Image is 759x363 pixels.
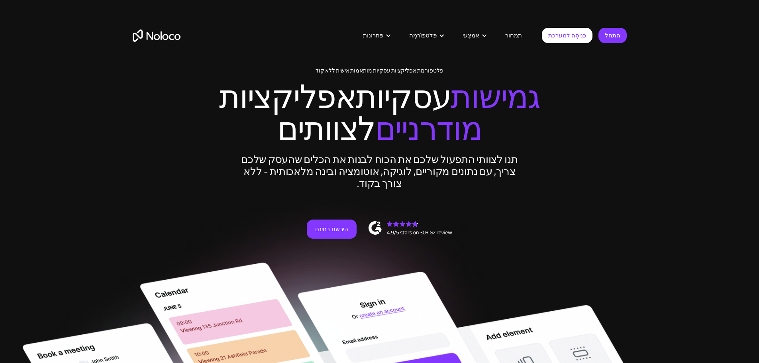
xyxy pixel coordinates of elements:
font: פּלַטפוֹרמָה [409,30,437,41]
font: אפליקציות [219,68,356,128]
font: לצוותים [277,100,375,159]
a: בַּיִת [133,29,180,42]
font: הירשם בחינם [315,224,348,235]
a: התחל [598,28,627,43]
font: תנו לצוותי התפעול שלכם את הכוח לבנות את הכלים שהעסק שלכם צריך, עם נתונים מקוריים, לוגיקה, אוטומצי... [241,150,518,193]
div: פּלַטפוֹרמָה [399,30,453,41]
font: גמישות [451,68,540,128]
a: תמחור [495,30,532,41]
a: כְּנִיסָה לַמַעֲרֶכֶת [542,28,592,43]
font: פתרונות [363,30,383,41]
font: תמחור [505,30,522,41]
div: פתרונות [353,30,399,41]
font: מודרניים [375,100,482,159]
font: כְּנִיסָה לַמַעֲרֶכֶת [548,30,586,41]
font: עסקיות [356,68,451,128]
div: אֶמְצָעִי [453,30,495,41]
font: אֶמְצָעִי [463,30,479,41]
a: הירשם בחינם [307,220,357,239]
font: התחל [605,30,620,41]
